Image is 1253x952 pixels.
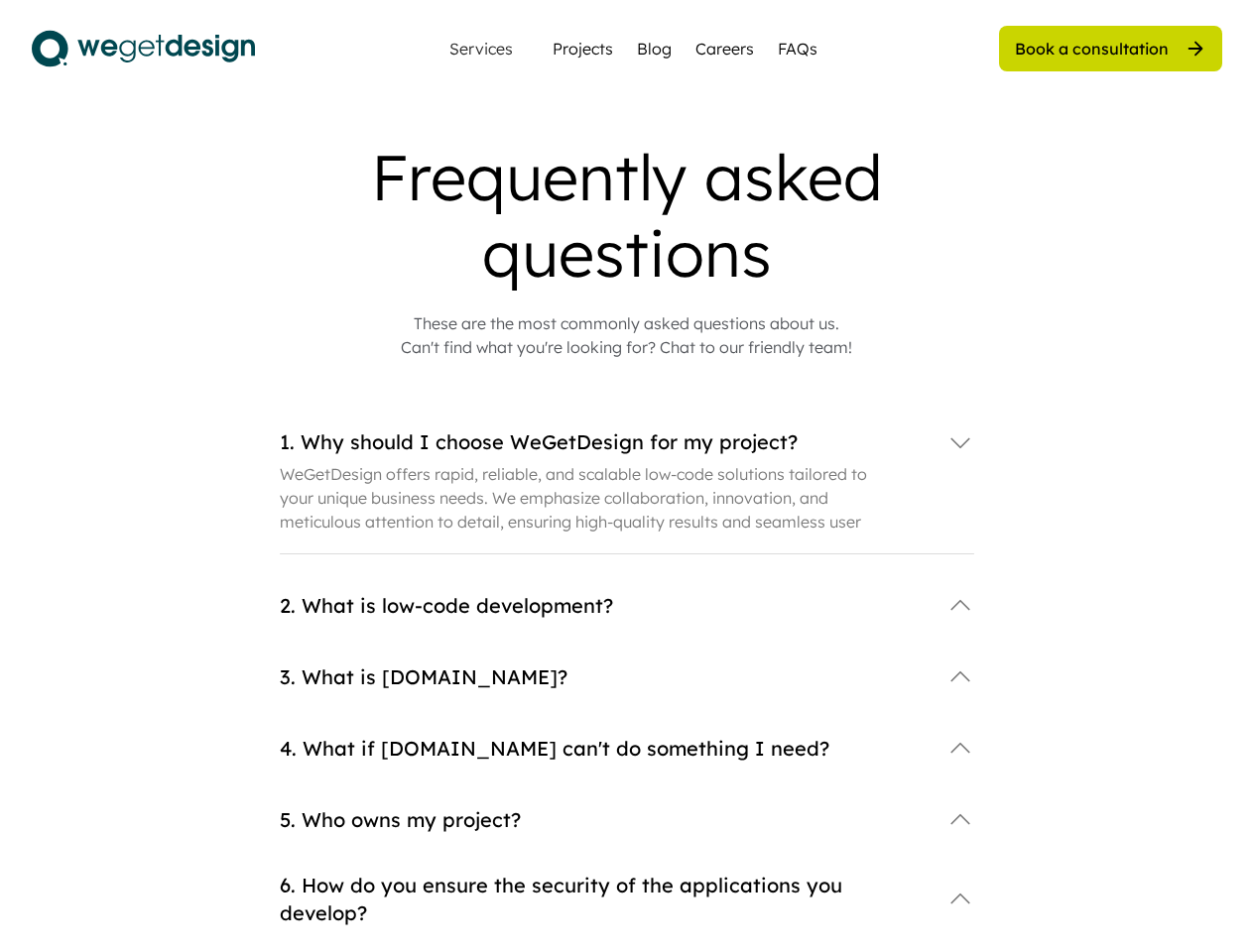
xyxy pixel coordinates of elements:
[553,37,613,60] a: Projects
[401,311,852,359] div: These are the most commonly asked questions about us. Can't find what you're looking for? Chat to...
[230,139,1024,292] div: Frequently asked questions
[280,872,928,927] div: 6. How do you ensure the security of the applications you develop?
[280,663,928,691] div: 3. What is [DOMAIN_NAME]?
[441,41,521,57] div: Services
[280,735,928,763] div: 4. What if [DOMAIN_NAME] can't do something I need?
[637,37,672,60] a: Blog
[1015,38,1169,59] div: Book a consultation
[32,24,255,73] img: logo.svg
[280,428,928,456] div: 1. Why should I choose WeGetDesign for my project?
[778,37,817,60] a: FAQs
[280,592,928,620] div: 2. What is low-code development?
[280,806,928,834] div: 5. Who owns my project?
[280,462,875,557] div: WeGetDesign offers rapid, reliable, and scalable low-code solutions tailored to your unique busin...
[695,37,754,60] a: Careers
